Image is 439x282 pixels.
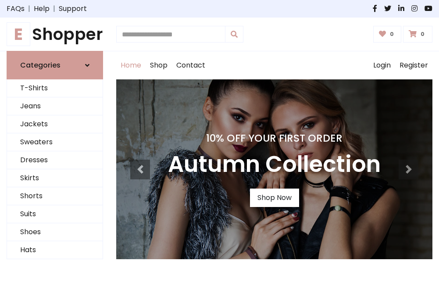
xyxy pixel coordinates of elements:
[7,223,103,241] a: Shoes
[7,51,103,79] a: Categories
[20,61,61,69] h6: Categories
[7,115,103,133] a: Jackets
[7,25,103,44] h1: Shopper
[146,51,172,79] a: Shop
[7,25,103,44] a: EShopper
[50,4,59,14] span: |
[7,97,103,115] a: Jeans
[7,79,103,97] a: T-Shirts
[7,22,30,46] span: E
[34,4,50,14] a: Help
[7,241,103,259] a: Hats
[7,4,25,14] a: FAQs
[403,26,432,43] a: 0
[25,4,34,14] span: |
[7,187,103,205] a: Shorts
[168,151,381,178] h3: Autumn Collection
[250,189,299,207] a: Shop Now
[59,4,87,14] a: Support
[395,51,432,79] a: Register
[418,30,427,38] span: 0
[7,205,103,223] a: Suits
[116,51,146,79] a: Home
[7,151,103,169] a: Dresses
[373,26,402,43] a: 0
[369,51,395,79] a: Login
[168,132,381,144] h4: 10% Off Your First Order
[388,30,396,38] span: 0
[7,133,103,151] a: Sweaters
[172,51,210,79] a: Contact
[7,169,103,187] a: Skirts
